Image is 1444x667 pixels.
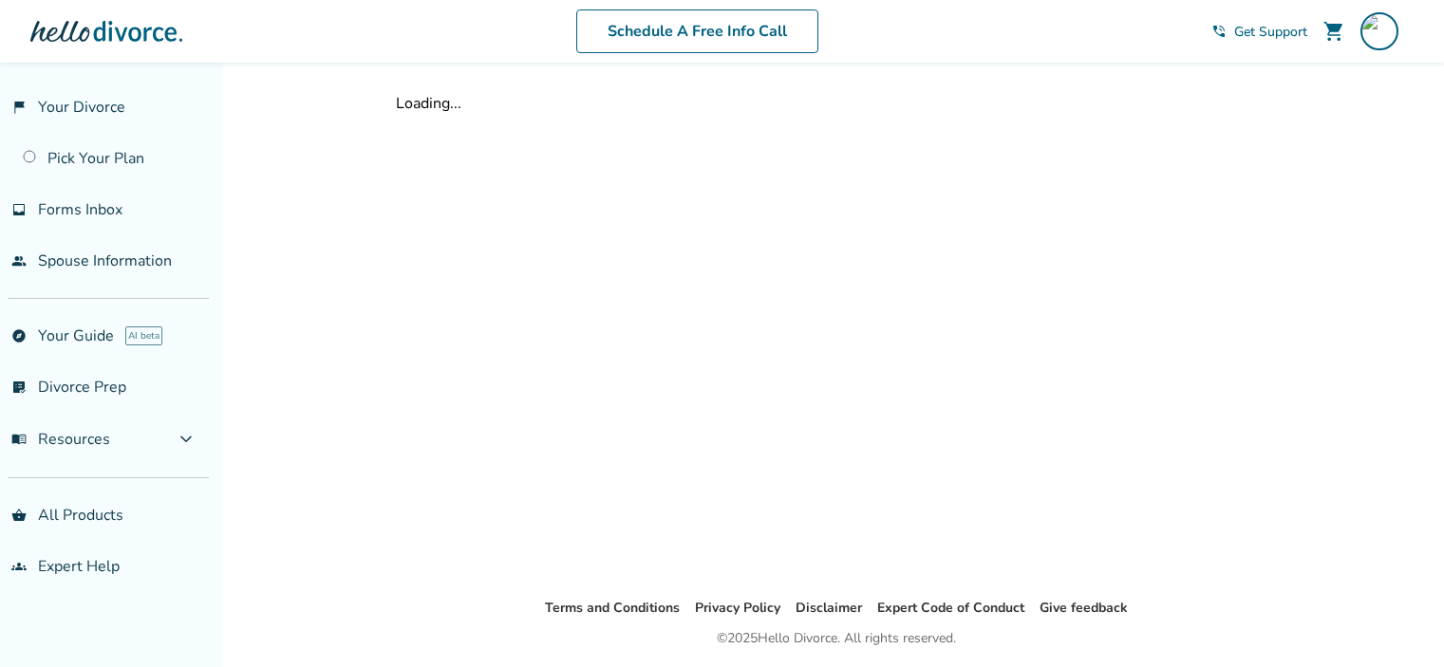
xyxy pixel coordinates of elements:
span: Get Support [1234,23,1307,41]
div: © 2025 Hello Divorce. All rights reserved. [717,627,956,650]
a: Terms and Conditions [545,599,680,617]
li: Give feedback [1040,597,1128,620]
span: explore [11,328,27,343]
span: list_alt_check [11,380,27,395]
span: Resources [11,429,110,450]
div: Loading... [396,93,1277,114]
span: groups [11,559,27,574]
span: expand_more [175,428,197,451]
span: menu_book [11,432,27,447]
span: AI beta [125,326,162,345]
a: Privacy Policy [695,599,780,617]
span: shopping_cart [1322,20,1345,43]
a: Schedule A Free Info Call [576,9,818,53]
span: inbox [11,202,27,217]
a: phone_in_talkGet Support [1211,23,1307,41]
img: jluskrodriguez@gmail.com [1360,12,1398,50]
span: shopping_basket [11,508,27,523]
span: people [11,253,27,269]
span: flag_2 [11,100,27,115]
span: phone_in_talk [1211,24,1227,39]
a: Expert Code of Conduct [877,599,1024,617]
span: Forms Inbox [38,199,122,220]
li: Disclaimer [796,597,862,620]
